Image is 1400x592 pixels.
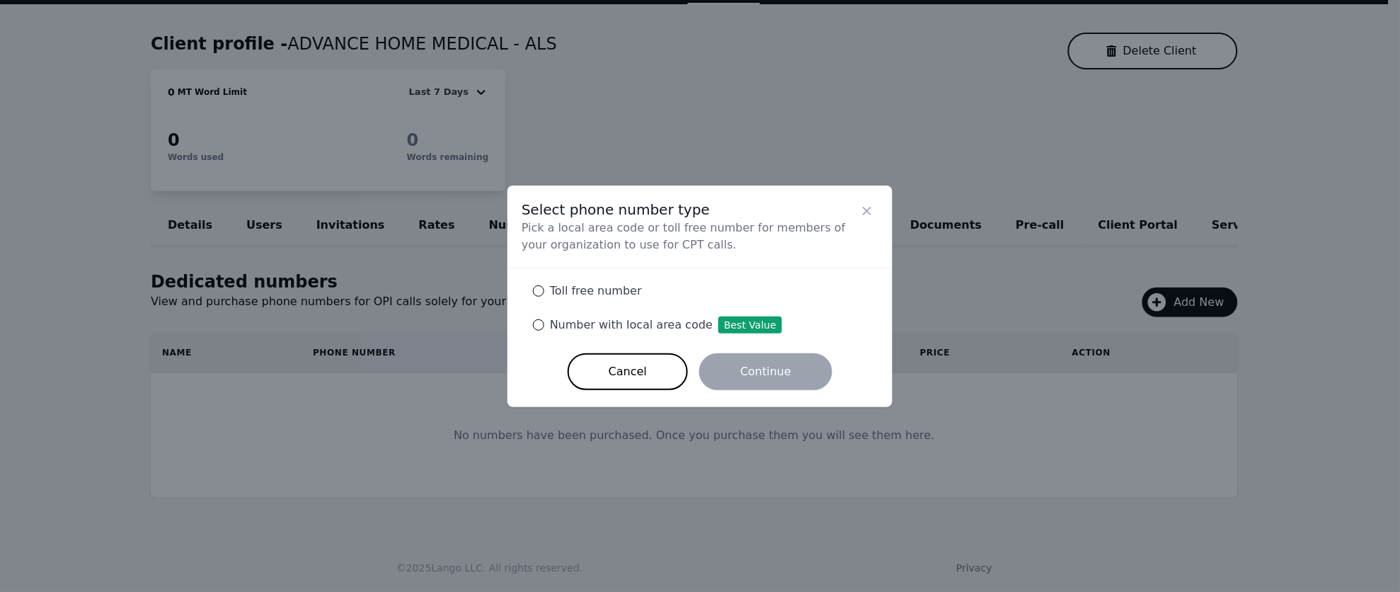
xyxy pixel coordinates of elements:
span: Number with local area code [550,318,782,331]
span: Toll free number [550,284,642,297]
button: Continue [699,353,832,390]
span: Pick a local area code or toll free number for members of your organization to use for CPT calls. [522,220,856,254]
span: Best Value [718,317,782,334]
input: Number with local area codeBest Value [533,319,544,331]
button: Cancel [568,353,688,390]
span: Select phone number type [522,200,856,220]
button: Close [856,200,878,222]
input: Toll free number [533,285,544,297]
